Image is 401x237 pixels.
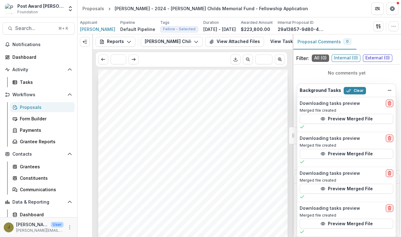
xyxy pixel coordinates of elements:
[12,200,65,205] span: Data & Reporting
[110,81,182,88] span: Submission Responses
[110,123,177,127] span: Date you completed this report.
[2,197,75,207] button: Open Data & Reporting
[110,226,281,229] span: mutated mtDNA can coexist in the same cell, a phenomenon known as [MEDICAL_DATA]. It has long
[300,213,393,218] p: Merged file created
[20,79,70,85] div: Tasks
[10,136,75,147] a: Grantee Reports
[66,224,73,231] button: More
[110,215,257,219] span: Mutations in mitochondrial DNA are an important element in human diseases, including
[386,2,399,15] button: Get Help
[110,164,275,168] span: to a general scientific audience. It should be sufficiently detailed such that the
[300,114,393,124] button: Preview Merged File
[300,171,360,176] h2: Downloading tasks preview
[12,92,65,97] span: Workflows
[241,26,270,32] p: $223,800.00
[20,115,70,122] div: Form Builder
[80,37,90,47] button: Expand left
[10,102,75,112] a: Proposals
[110,103,270,107] span: Continuation of support is contingent upon satisfactory review of the annual progress report. All
[51,222,64,227] p: User
[203,26,236,32] p: [DATE] - [DATE]
[110,184,265,189] span: provide an explanation. If applicable, in your summary please give a brief
[332,54,360,62] span: Internal ( 0 )
[120,20,135,25] p: Pipeline
[110,231,273,235] span: been observed that specific mtDNA mutations are accumulated or removed over time in a tissue-
[15,25,55,31] span: Search...
[10,114,75,124] a: Form Builder
[10,173,75,183] a: Constituents
[278,20,314,25] p: Internal Proposal ID
[57,25,69,32] div: ⌘ + K
[241,20,273,25] p: Awarded Amount
[17,9,38,15] span: Foundation
[110,109,267,112] span: progress reports are kept strictly confidential. The reports serve as an auditing tool to monitor
[300,219,393,229] button: Preview Merged File
[80,4,311,13] nav: breadcrumb
[300,184,393,194] button: Preview Merged File
[163,27,196,31] span: Fellow - Selected
[2,52,75,62] a: Dashboard
[80,26,115,32] a: [PERSON_NAME]
[16,221,48,228] p: [PERSON_NAME]
[278,26,324,32] p: 29a13857-9d80-4a36-9779-7e7d086271d5
[363,54,392,62] span: External ( 0 )
[386,87,393,94] button: Dismiss
[20,175,70,181] div: Constituents
[346,39,349,44] span: 0
[20,104,70,110] div: Proposals
[98,54,108,64] button: Scroll to previous page
[275,54,285,64] button: Scroll to next page
[231,54,240,64] button: Download PDF
[386,205,393,212] button: delete
[2,65,75,75] button: Open Activity
[344,87,366,94] button: Clear
[10,162,75,172] a: Grantees
[2,22,75,35] button: Search...
[300,206,360,211] h2: Downloading tasks preview
[300,108,393,113] p: Merged file created
[20,127,70,133] div: Payments
[80,20,97,25] p: Applicant
[300,101,360,106] h2: Downloading tasks preview
[110,159,271,163] span: and evaluation of the results. The summary should be technical but targeted
[10,125,75,135] a: Payments
[8,225,10,229] div: Jamie
[115,5,308,12] div: [PERSON_NAME] - 2024 - [PERSON_NAME] Childs Memorial Fund - Fellowship Application
[110,200,231,204] span: collaborator(s) and their academic/industrial affiliation(s).
[2,90,75,100] button: Open Workflows
[110,189,264,194] span: description of collaborations and partnerships related to the JCC funded
[296,70,397,76] p: No comments yet
[12,42,72,47] span: Notifications
[300,149,393,159] button: Preview Merged File
[110,221,292,224] span: mitochondrial diseases, aging, and [MEDICAL_DATA]. Due to the multi-copy nature of mtDNA, wildtyp...
[267,37,304,47] a: View Task
[120,26,155,32] p: Default Pipeline
[66,2,75,15] button: Open entity switcher
[110,154,270,158] span: Summary: Provide a summary of research performed during the award year
[110,195,275,199] span: research, with either academic and/or industry scientists. Please identify your
[203,20,219,25] p: Duration
[5,4,15,14] img: Post Award Jane Coffin Childs Memorial Fund
[386,170,393,177] button: delete
[128,169,276,174] span: research activities over the award year are clearly articulated. Figures
[110,92,258,97] span: [PERSON_NAME] Childs Funds Fellow’s Annual Progress Report
[10,209,75,220] a: Dashboard
[312,54,329,62] span: All ( 0 )
[2,149,75,159] button: Open Contacts
[95,37,135,47] button: Reports
[2,40,75,50] button: Notifications
[243,54,253,64] button: Scroll to previous page
[110,129,122,133] span: [DATE]
[141,37,203,47] button: [PERSON_NAME] Childs Funds Fellow’s Annual Progress Report
[110,114,266,117] span: research progress and assure that the Fellow’s research is on target with the funded project.
[293,34,356,50] button: Proposal Comments
[110,144,115,148] span: No
[12,67,65,72] span: Activity
[296,54,309,62] p: Filter:
[20,163,70,170] div: Grantees
[386,135,393,142] button: delete
[371,2,384,15] button: Partners
[80,4,107,13] a: Proposals
[16,228,64,233] p: [PERSON_NAME][EMAIL_ADDRESS][PERSON_NAME][DOMAIN_NAME]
